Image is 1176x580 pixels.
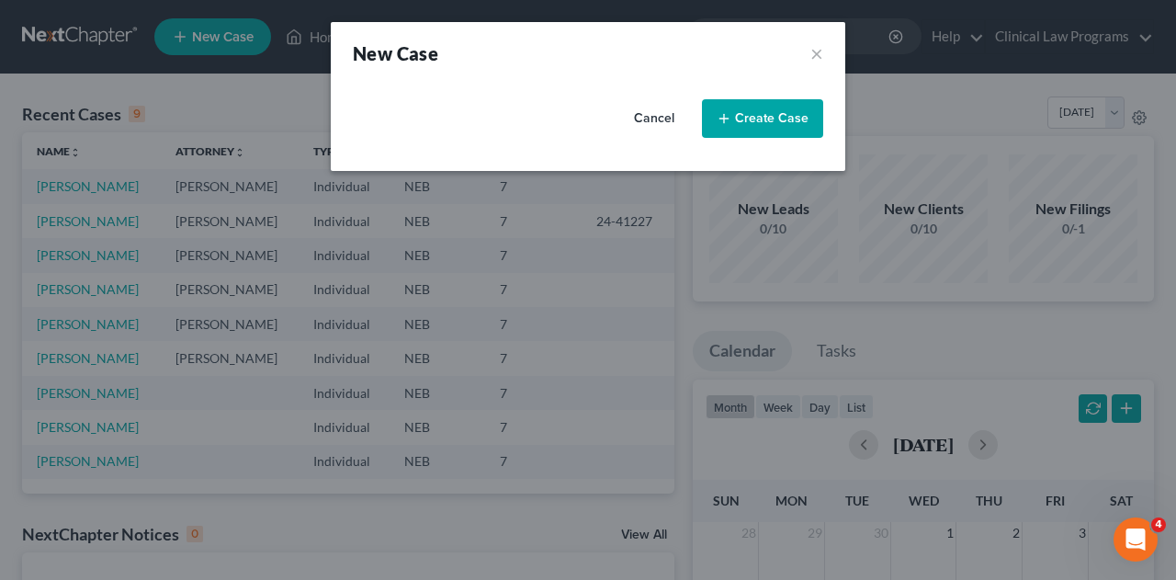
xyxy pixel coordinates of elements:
[1151,517,1166,532] span: 4
[702,99,823,138] button: Create Case
[614,100,695,137] button: Cancel
[1114,517,1158,562] iframe: Intercom live chat
[810,40,823,66] button: ×
[353,42,438,64] strong: New Case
